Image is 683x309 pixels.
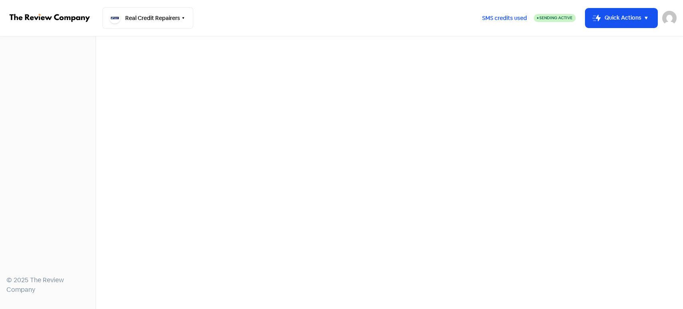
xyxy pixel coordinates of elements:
a: SMS credits used [475,13,534,22]
div: © 2025 The Review Company [6,275,89,295]
button: Real Credit Repairers [102,7,193,29]
button: Quick Actions [585,8,657,28]
span: SMS credits used [482,14,527,22]
a: Sending Active [534,13,576,23]
span: Sending Active [539,15,573,20]
img: User [662,11,677,25]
